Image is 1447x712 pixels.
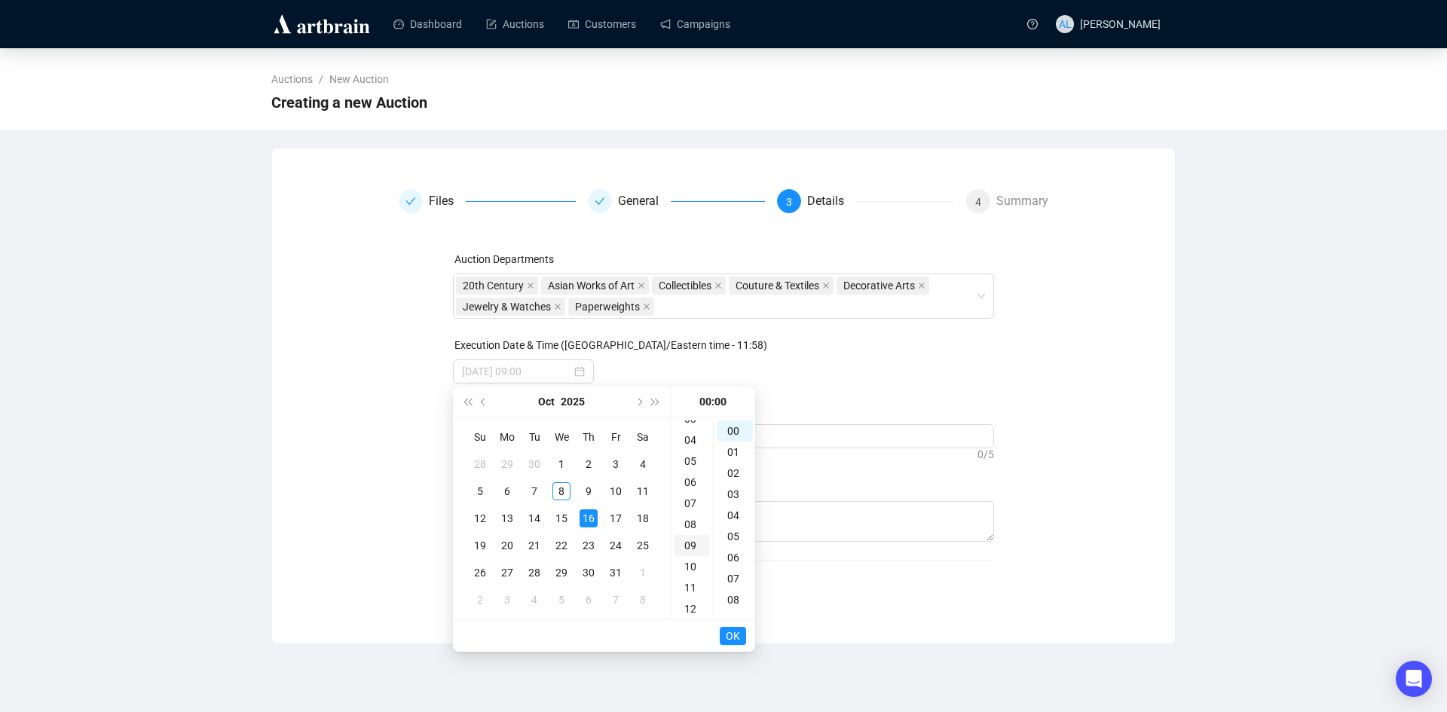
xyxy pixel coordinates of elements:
li: / [319,71,323,87]
td: 2025-10-25 [629,532,656,559]
td: 2025-10-31 [602,559,629,586]
td: 2025-10-14 [521,505,548,532]
span: AL [1059,16,1072,32]
div: 10 [607,482,625,500]
td: 2025-09-30 [521,451,548,478]
div: 02 [717,463,753,484]
th: Sa [629,423,656,451]
div: 27 [498,564,516,582]
span: Paperweights [568,298,654,316]
td: 2025-10-07 [521,478,548,505]
div: 6 [498,482,516,500]
div: 17 [607,509,625,527]
div: 5 [552,591,571,609]
span: close [918,282,925,289]
span: Jewelry & Watches [456,298,565,316]
div: 8 [552,482,571,500]
span: check [405,196,416,206]
div: 8 [634,591,652,609]
div: 7 [525,482,543,500]
td: 2025-11-04 [521,586,548,613]
div: 20 [498,536,516,555]
td: 2025-10-28 [521,559,548,586]
span: Couture & Textiles [729,277,834,295]
td: 2025-10-26 [467,559,494,586]
div: 1 [552,455,571,473]
div: 09 [674,535,710,556]
div: 1 [634,564,652,582]
div: 12 [674,598,710,619]
div: Files [399,189,576,213]
td: 2025-11-08 [629,586,656,613]
td: 2025-10-16 [575,505,602,532]
span: 20th Century [456,277,538,295]
td: 2025-10-22 [548,532,575,559]
td: 2025-09-29 [494,451,521,478]
td: 2025-10-02 [575,451,602,478]
th: Tu [521,423,548,451]
div: Files [429,189,466,213]
div: 09 [717,610,753,631]
td: 2025-10-01 [548,451,575,478]
div: Summary [996,189,1048,213]
div: 05 [717,526,753,547]
div: 29 [552,564,571,582]
td: 2025-10-12 [467,505,494,532]
button: Choose a month [538,387,555,417]
div: 31 [607,564,625,582]
td: 2025-10-15 [548,505,575,532]
th: We [548,423,575,451]
button: OK [720,627,746,645]
span: 20th Century [463,277,524,294]
div: 22 [552,536,571,555]
div: 4 [634,455,652,473]
span: 3 [786,196,792,208]
div: 05 [674,451,710,472]
td: 2025-10-11 [629,478,656,505]
div: 06 [674,472,710,493]
span: close [643,303,650,310]
span: Asian Works of Art [541,277,649,295]
button: Next month (PageDown) [630,387,647,417]
td: 2025-10-04 [629,451,656,478]
span: Couture & Textiles [736,277,819,294]
th: Fr [602,423,629,451]
td: 2025-11-06 [575,586,602,613]
span: close [638,282,645,289]
div: 23 [580,536,598,555]
span: check [595,196,605,206]
th: Th [575,423,602,451]
a: Customers [568,5,636,44]
span: Asian Works of Art [548,277,635,294]
td: 2025-09-28 [467,451,494,478]
div: 5 [471,482,489,500]
div: 03 [717,484,753,505]
div: 3 [607,455,625,473]
span: Decorative Arts [837,277,929,295]
a: Auctions [486,5,544,44]
span: Paperweights [575,298,640,315]
div: 01 [717,442,753,463]
td: 2025-11-03 [494,586,521,613]
div: 28 [525,564,543,582]
div: 08 [717,589,753,610]
label: Execution Date & Time (US/Eastern time - 11:58) [454,339,767,351]
div: 2 [580,455,598,473]
span: Jewelry & Watches [463,298,551,315]
div: Details [807,189,856,213]
input: Select date [462,363,571,380]
td: 2025-10-23 [575,532,602,559]
a: Dashboard [393,5,462,44]
div: 00 [717,420,753,442]
button: Next year (Control + right) [647,387,664,417]
img: logo [271,12,372,36]
td: 2025-11-07 [602,586,629,613]
td: 2025-10-08 [548,478,575,505]
td: 2025-10-18 [629,505,656,532]
div: 3 [498,591,516,609]
span: close [822,282,830,289]
div: 12 [471,509,489,527]
div: 9 [580,482,598,500]
span: Collectibles [652,277,726,295]
a: New Auction [326,71,392,87]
